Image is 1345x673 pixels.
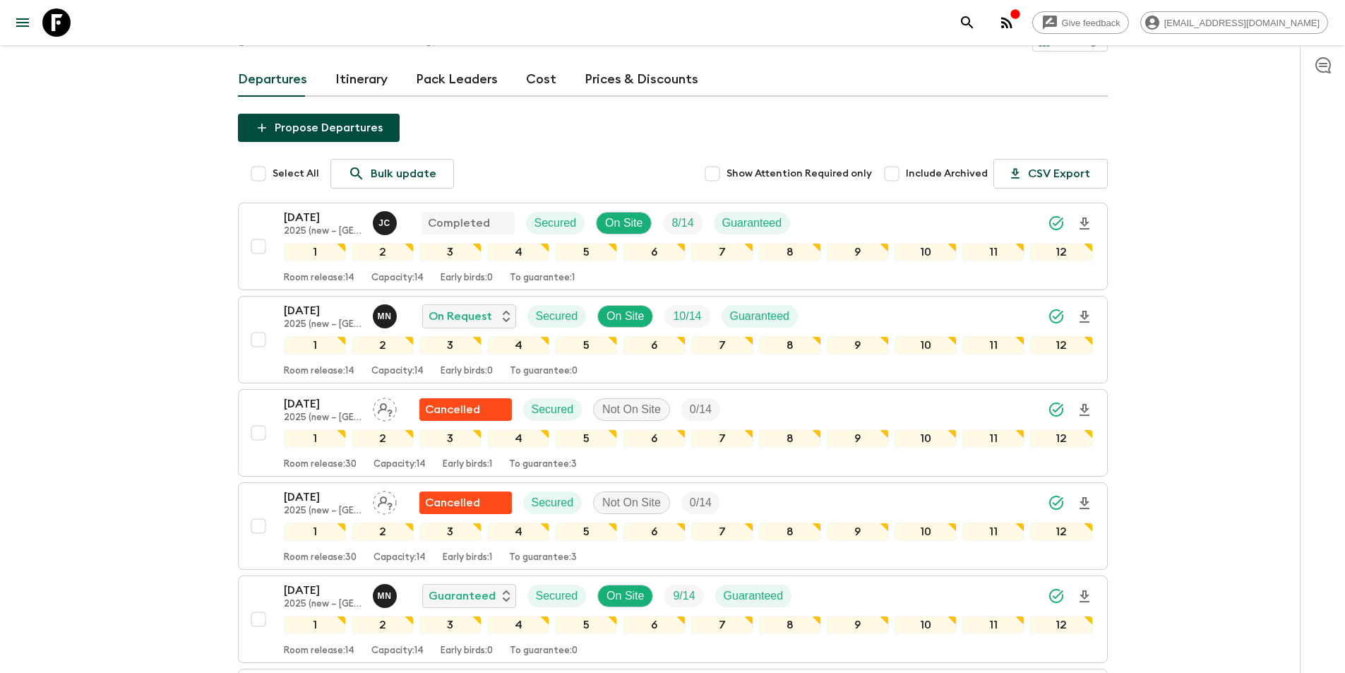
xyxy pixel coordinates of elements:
a: Departures [238,63,307,97]
div: 12 [1030,616,1092,634]
span: Show Attention Required only [727,167,872,181]
div: 10 [895,429,957,448]
div: On Site [597,585,653,607]
p: Capacity: 14 [373,552,426,564]
div: Trip Fill [664,305,710,328]
p: 2025 (new – [GEOGRAPHIC_DATA]) [284,412,361,424]
p: Secured [534,215,577,232]
p: 9 / 14 [673,588,695,604]
button: [DATE]2025 (new – [GEOGRAPHIC_DATA])Juno ChoiCompletedSecuredOn SiteTrip FillGuaranteed1234567891... [238,203,1108,290]
svg: Synced Successfully [1048,494,1065,511]
div: 10 [895,616,957,634]
p: On Site [606,588,644,604]
div: 6 [623,243,685,261]
button: CSV Export [993,159,1108,189]
div: Secured [526,212,585,234]
div: 6 [623,616,685,634]
div: 2 [352,616,414,634]
p: 8 / 14 [671,215,693,232]
div: 5 [555,336,617,355]
button: menu [8,8,37,37]
div: 4 [487,429,549,448]
svg: Download Onboarding [1076,495,1093,512]
div: Secured [527,585,587,607]
div: 5 [555,616,617,634]
div: Secured [523,492,582,514]
p: Secured [532,494,574,511]
a: Cost [526,63,556,97]
span: Give feedback [1054,18,1128,28]
div: 1 [284,429,346,448]
p: Guaranteed [429,588,496,604]
div: Trip Fill [681,398,720,421]
p: Room release: 14 [284,645,354,657]
p: Early birds: 0 [441,645,493,657]
p: Room release: 30 [284,552,357,564]
p: To guarantee: 1 [510,273,575,284]
svg: Synced Successfully [1048,308,1065,325]
p: [DATE] [284,582,361,599]
div: 10 [895,336,957,355]
div: 11 [962,243,1024,261]
div: 3 [419,616,482,634]
div: 9 [827,336,889,355]
a: Give feedback [1032,11,1129,34]
svg: Download Onboarding [1076,215,1093,232]
div: 9 [827,523,889,541]
button: Propose Departures [238,114,400,142]
div: 4 [487,243,549,261]
p: Room release: 14 [284,366,354,377]
div: [EMAIL_ADDRESS][DOMAIN_NAME] [1140,11,1328,34]
div: 1 [284,616,346,634]
p: Secured [536,308,578,325]
span: Include Archived [906,167,988,181]
div: 7 [691,429,753,448]
div: On Site [597,305,653,328]
p: Not On Site [602,401,661,418]
p: 0 / 14 [690,401,712,418]
div: 8 [759,616,821,634]
div: 10 [895,523,957,541]
p: Secured [536,588,578,604]
p: M N [378,590,392,602]
div: 9 [827,429,889,448]
p: 0 / 14 [690,494,712,511]
p: Guaranteed [730,308,790,325]
div: 8 [759,336,821,355]
div: 5 [555,429,617,448]
div: 6 [623,336,685,355]
p: To guarantee: 3 [509,552,577,564]
div: 11 [962,616,1024,634]
button: MN [373,584,400,608]
div: 6 [623,523,685,541]
button: [DATE]2025 (new – [GEOGRAPHIC_DATA])Assign pack leaderFlash Pack cancellationSecuredNot On SiteTr... [238,482,1108,570]
div: 7 [691,336,753,355]
button: [DATE]2025 (new – [GEOGRAPHIC_DATA])Assign pack leaderFlash Pack cancellationSecuredNot On SiteTr... [238,389,1108,477]
div: 1 [284,523,346,541]
div: 11 [962,336,1024,355]
span: Select All [273,167,319,181]
p: [DATE] [284,395,361,412]
div: 5 [555,243,617,261]
div: Not On Site [593,398,670,421]
div: 8 [759,523,821,541]
div: 12 [1030,243,1092,261]
button: [DATE]2025 (new – [GEOGRAPHIC_DATA])Maho NagaredaOn RequestSecuredOn SiteTrip FillGuaranteed12345... [238,296,1108,383]
p: Early birds: 1 [443,552,492,564]
span: [EMAIL_ADDRESS][DOMAIN_NAME] [1156,18,1327,28]
svg: Synced Successfully [1048,588,1065,604]
div: On Site [596,212,652,234]
div: 12 [1030,429,1092,448]
div: Not On Site [593,492,670,514]
button: search adventures [953,8,981,37]
p: Guaranteed [724,588,784,604]
div: 9 [827,616,889,634]
div: 4 [487,523,549,541]
div: 8 [759,429,821,448]
div: 9 [827,243,889,261]
p: Room release: 14 [284,273,354,284]
div: 11 [962,429,1024,448]
div: Trip Fill [663,212,702,234]
div: 7 [691,523,753,541]
div: 6 [623,429,685,448]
